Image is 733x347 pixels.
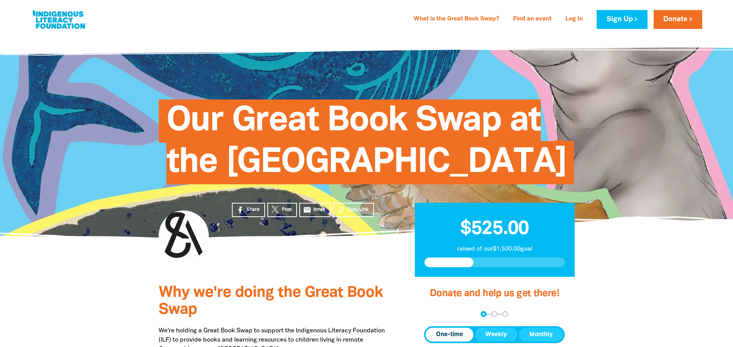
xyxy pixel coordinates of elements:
span: Our Great Book Swap at the [GEOGRAPHIC_DATA] [166,105,567,184]
button: One-time [426,328,473,342]
span: One-time [436,330,463,339]
a: Post [267,203,297,217]
span: $525.00 [460,220,529,238]
span: Donate and help us get there! [430,289,559,298]
a: What is the Great Book Swap? [409,13,504,25]
span: Post [282,206,292,213]
span: Why we're doing the Great Book Swap [159,286,383,317]
a: Donate [654,10,702,29]
span: Monthly [529,330,553,339]
button: Copy Link [333,203,374,217]
button: Monthly [519,328,563,342]
a: Sign Up [597,10,647,29]
a: Share [232,203,265,217]
a: emailEmail [299,203,331,217]
p: raised of our $1,500.00 goal [424,244,565,254]
span: Copy Link [347,206,369,213]
button: Navigate to step 3 of 3 to enter your payment details [502,311,508,317]
a: Find an event [508,13,556,25]
button: Weekly [475,328,517,342]
span: Share [247,206,260,213]
button: Navigate to step 1 of 3 to enter your donation amount [481,311,486,317]
i: email [303,206,311,214]
div: Donation frequency [424,326,565,343]
span: Email [314,206,325,213]
a: Log In [561,13,587,25]
button: Navigate to step 2 of 3 to enter your details [491,311,497,317]
span: Weekly [485,330,507,339]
